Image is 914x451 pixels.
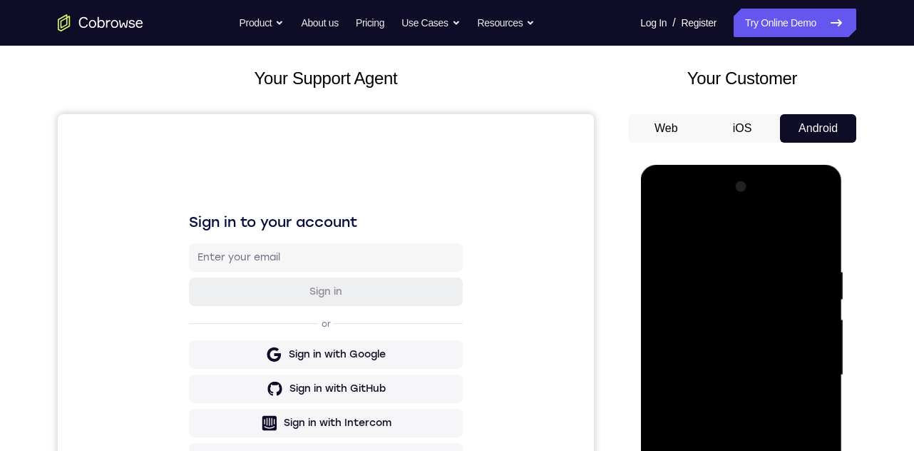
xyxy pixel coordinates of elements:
button: Sign in with Intercom [131,295,405,323]
a: Create a new account [241,370,342,380]
button: Sign in with GitHub [131,260,405,289]
span: / [672,14,675,31]
button: Sign in with Zendesk [131,329,405,358]
button: Sign in with Google [131,226,405,255]
div: Sign in with Zendesk [227,336,332,350]
a: Pricing [356,9,384,37]
h2: Your Customer [628,66,856,91]
a: About us [301,9,338,37]
button: Resources [478,9,535,37]
div: Sign in with Google [231,233,328,248]
div: Sign in with Intercom [226,302,334,316]
a: Log In [640,9,667,37]
button: Sign in [131,163,405,192]
button: Product [240,9,284,37]
button: Use Cases [401,9,460,37]
button: iOS [704,114,781,143]
input: Enter your email [140,136,396,151]
a: Try Online Demo [734,9,856,37]
a: Go to the home page [58,14,143,31]
div: Sign in with GitHub [232,268,328,282]
button: Web [628,114,704,143]
a: Register [682,9,717,37]
h2: Your Support Agent [58,66,594,91]
p: Don't have an account? [131,369,405,380]
button: Android [780,114,856,143]
p: or [261,204,276,216]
